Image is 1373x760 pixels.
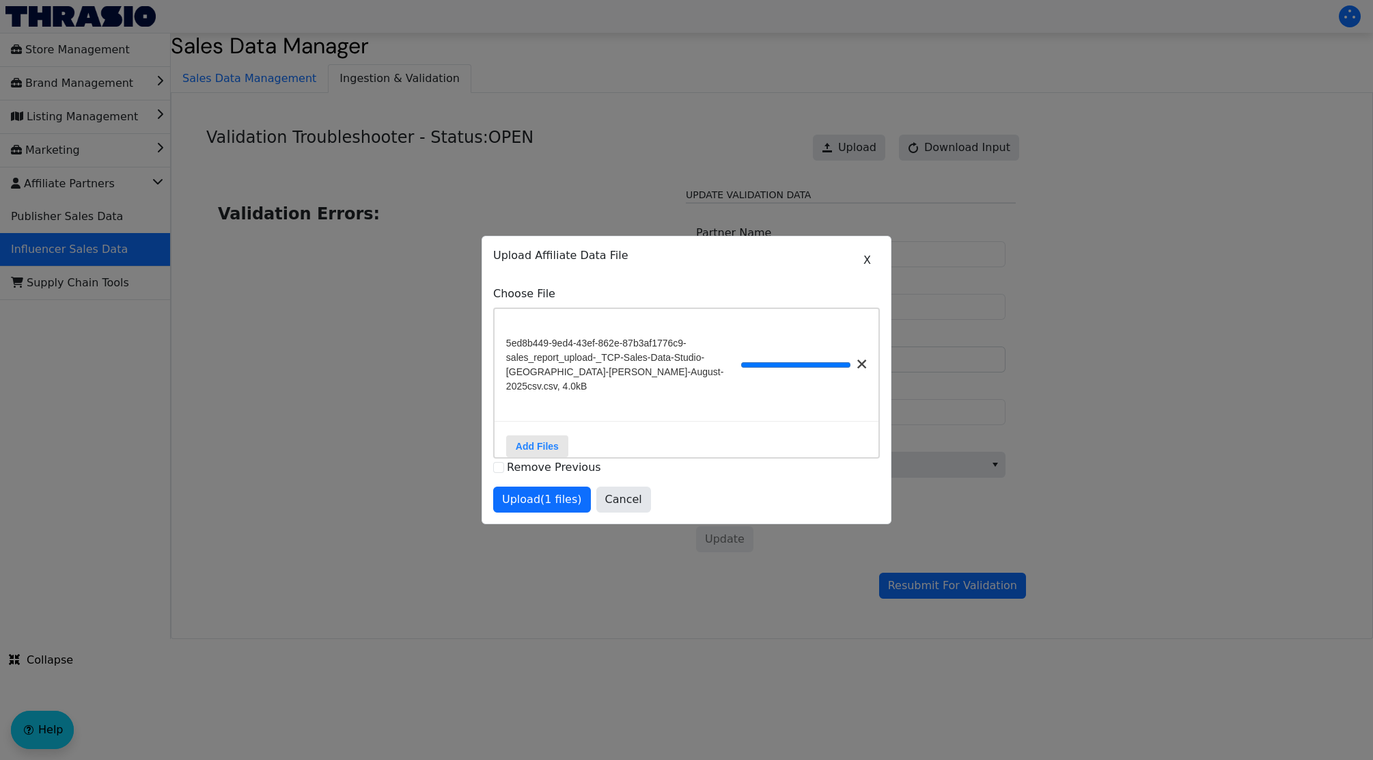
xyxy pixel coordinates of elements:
[502,491,582,508] span: Upload (1 files)
[506,336,741,394] span: 5ed8b449-9ed4-43ef-862e-87b3af1776c9-sales_report_upload-_TCP-Sales-Data-Studio-[GEOGRAPHIC_DATA]...
[493,286,880,302] label: Choose File
[863,252,871,269] span: X
[493,247,880,264] p: Upload Affiliate Data File
[493,487,591,513] button: Upload(1 files)
[596,487,651,513] button: Cancel
[855,247,880,273] button: X
[605,491,642,508] span: Cancel
[506,435,568,457] label: Add Files
[507,461,601,474] label: Remove Previous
